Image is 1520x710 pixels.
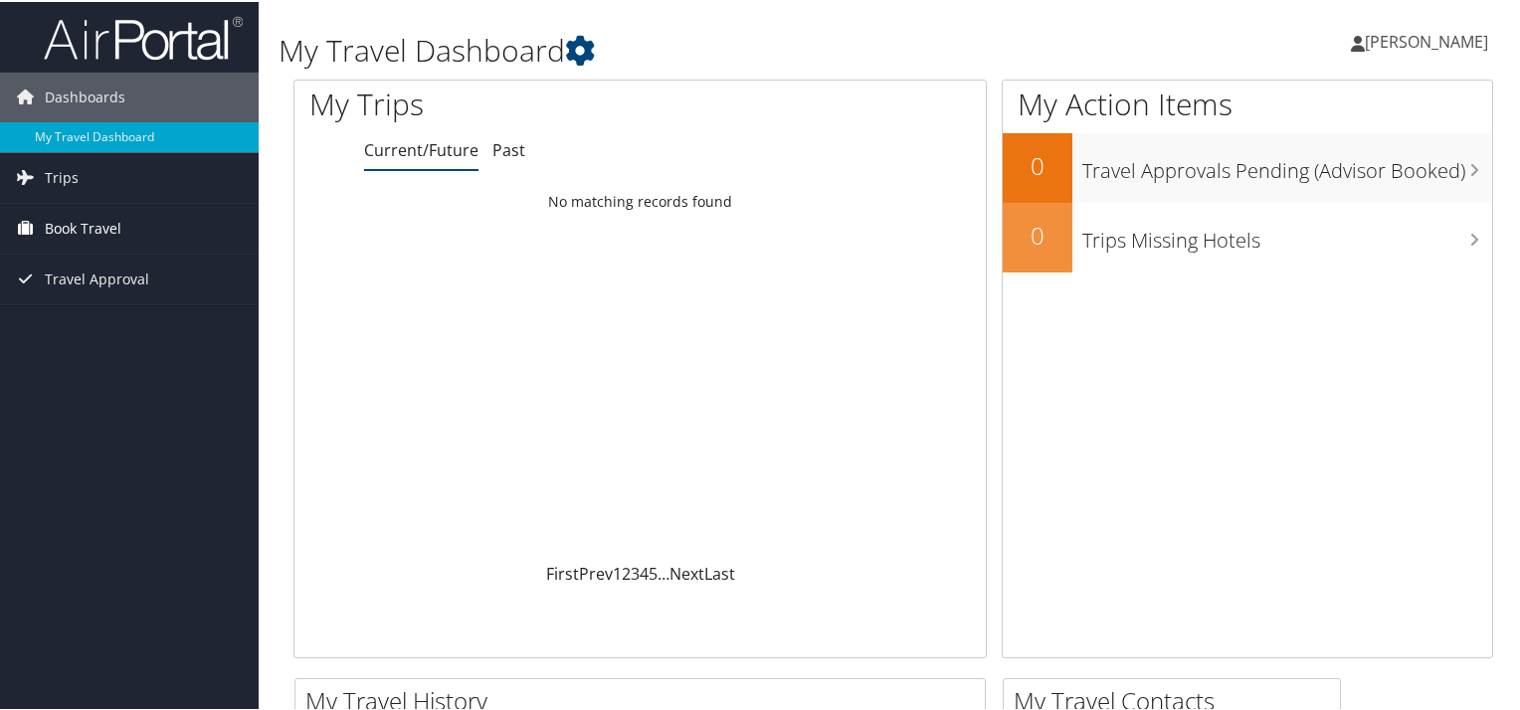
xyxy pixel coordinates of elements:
[279,28,1098,70] h1: My Travel Dashboard
[704,561,735,583] a: Last
[669,561,704,583] a: Next
[45,71,125,120] span: Dashboards
[492,137,525,159] a: Past
[364,137,478,159] a: Current/Future
[294,182,986,218] td: No matching records found
[1351,10,1508,70] a: [PERSON_NAME]
[640,561,649,583] a: 4
[45,202,121,252] span: Book Travel
[1003,131,1492,201] a: 0Travel Approvals Pending (Advisor Booked)
[1003,201,1492,270] a: 0Trips Missing Hotels
[1365,29,1488,51] span: [PERSON_NAME]
[309,82,683,123] h1: My Trips
[45,253,149,302] span: Travel Approval
[1003,217,1072,251] h2: 0
[45,151,79,201] span: Trips
[613,561,622,583] a: 1
[622,561,631,583] a: 2
[1082,145,1492,183] h3: Travel Approvals Pending (Advisor Booked)
[658,561,669,583] span: …
[649,561,658,583] a: 5
[44,13,243,60] img: airportal-logo.png
[1082,215,1492,253] h3: Trips Missing Hotels
[1003,147,1072,181] h2: 0
[579,561,613,583] a: Prev
[546,561,579,583] a: First
[631,561,640,583] a: 3
[1003,82,1492,123] h1: My Action Items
